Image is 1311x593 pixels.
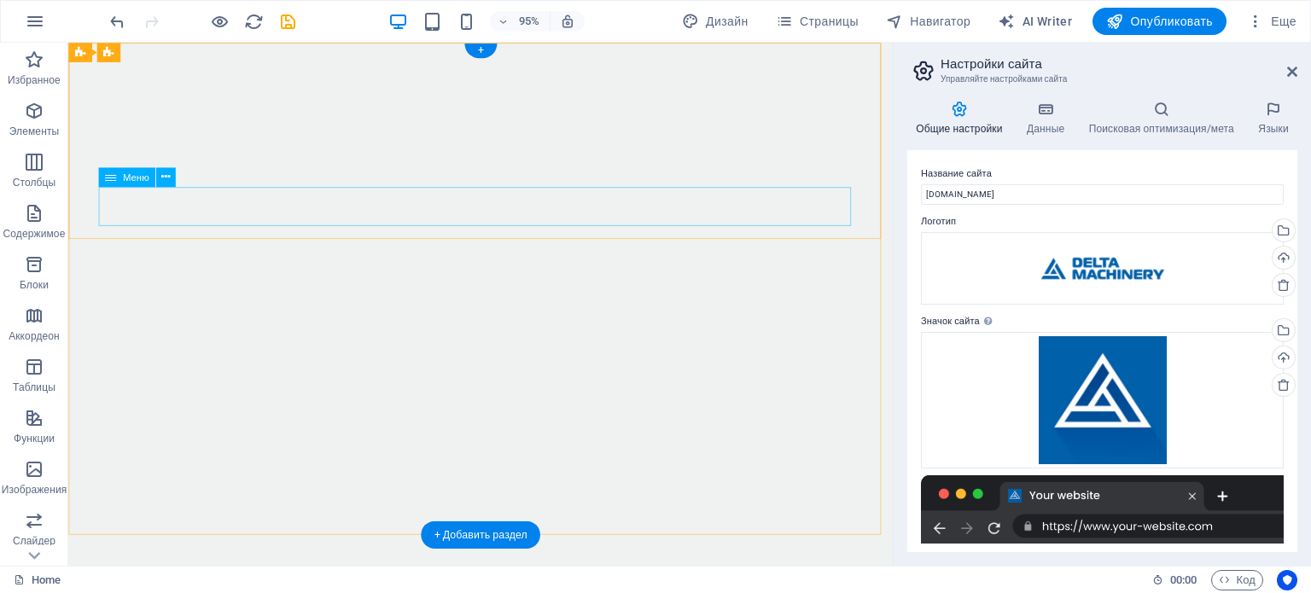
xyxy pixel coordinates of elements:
[1219,570,1256,590] span: Код
[1247,13,1296,30] span: Еще
[941,56,1297,72] h2: Настройки сайта
[1018,101,1081,137] h4: Данные
[879,8,977,35] button: Навигатор
[998,13,1072,30] span: AI Writer
[243,11,264,32] button: reload
[886,13,970,30] span: Навигатор
[682,13,749,30] span: Дизайн
[490,11,551,32] button: 95%
[14,432,55,445] p: Функции
[244,12,264,32] i: Перезагрузить страницу
[921,311,1284,332] label: Значок сайта
[107,11,127,32] button: undo
[421,521,539,549] div: + Добавить раздел
[278,12,298,32] i: Сохранить (Ctrl+S)
[921,164,1284,184] label: Название сайта
[921,550,1284,571] label: Изображение для предпросмотра (открытый график)
[776,13,859,30] span: Страницы
[20,278,49,292] p: Блоки
[9,329,60,343] p: Аккордеон
[516,11,543,32] h6: 95%
[1277,570,1297,590] button: Usercentrics
[13,381,55,394] p: Таблицы
[2,483,67,497] p: Изображения
[1106,13,1213,30] span: Опубликовать
[1182,573,1185,586] span: :
[209,11,230,32] button: Нажмите здесь, чтобы выйти из режима предварительного просмотра и продолжить редактирование
[9,125,59,138] p: Элементы
[1080,101,1250,137] h4: Поисковая оптимизация/мета
[921,184,1284,205] input: Name...
[1170,570,1197,590] span: 00 00
[1211,570,1263,590] button: Код
[921,332,1284,468] div: -21-y1a-a0QLQgj0FwATZuZgLA-JN9HC0z3Be5iFK7ZyqyIIw.png
[13,534,55,548] p: Слайдер
[769,8,865,35] button: Страницы
[14,570,61,590] a: Щелкните для отмены выбора. Дважды щелкните, чтобы открыть Страницы
[108,12,127,32] i: Отменить: Изменить страницы (Ctrl+Z)
[464,44,496,58] div: +
[921,232,1284,305] div: DELTAMACHINERY-Wi1EJm7nh6bEamlkDpxhng.png
[1152,570,1197,590] h6: Время сеанса
[1240,8,1303,35] button: Еще
[560,14,575,29] i: При изменении размера уровень масштабирования подстраивается автоматически в соответствии с выбра...
[991,8,1079,35] button: AI Writer
[1092,8,1227,35] button: Опубликовать
[3,227,66,241] p: Содержимое
[13,176,56,189] p: Столбцы
[122,172,149,182] span: Меню
[1250,101,1297,137] h4: Языки
[277,11,298,32] button: save
[675,8,755,35] button: Дизайн
[8,73,61,87] p: Избранное
[941,72,1263,87] h3: Управляйте настройками сайта
[907,101,1018,137] h4: Общие настройки
[921,212,1284,232] label: Логотип
[675,8,755,35] div: Дизайн (Ctrl+Alt+Y)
